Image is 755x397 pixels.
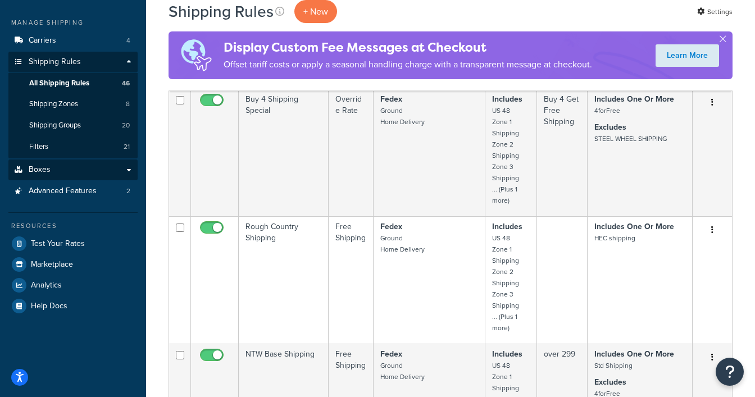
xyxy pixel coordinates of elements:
[8,30,138,51] li: Carriers
[8,159,138,180] a: Boxes
[380,233,425,254] small: Ground Home Delivery
[31,281,62,290] span: Analytics
[8,221,138,231] div: Resources
[8,136,138,157] a: Filters 21
[29,121,81,130] span: Shipping Groups
[29,165,51,175] span: Boxes
[329,216,373,344] td: Free Shipping
[380,348,402,360] strong: Fedex
[31,260,73,270] span: Marketplace
[8,115,138,136] a: Shipping Groups 20
[29,57,81,67] span: Shipping Rules
[126,99,130,109] span: 8
[31,239,85,249] span: Test Your Rates
[329,89,373,216] td: Override Rate
[380,221,402,232] strong: Fedex
[594,134,667,144] small: STEEL WHEEL SHIPPING
[492,348,522,360] strong: Includes
[122,121,130,130] span: 20
[29,142,48,152] span: Filters
[594,93,674,105] strong: Includes One Or More
[8,52,138,158] li: Shipping Rules
[492,106,519,206] small: US 48 Zone 1 Shipping Zone 2 Shipping Zone 3 Shipping ... (Plus 1 more)
[8,94,138,115] a: Shipping Zones 8
[239,89,329,216] td: Buy 4 Shipping Special
[239,216,329,344] td: Rough Country Shipping
[8,18,138,28] div: Manage Shipping
[8,30,138,51] a: Carriers 4
[8,52,138,72] a: Shipping Rules
[126,36,130,45] span: 4
[8,94,138,115] li: Shipping Zones
[8,234,138,254] a: Test Your Rates
[126,186,130,196] span: 2
[124,142,130,152] span: 21
[380,93,402,105] strong: Fedex
[716,358,744,386] button: Open Resource Center
[594,376,626,388] strong: Excludes
[492,93,522,105] strong: Includes
[29,36,56,45] span: Carriers
[594,348,674,360] strong: Includes One Or More
[492,221,522,232] strong: Includes
[537,89,588,216] td: Buy 4 Get Free Shipping
[594,121,626,133] strong: Excludes
[8,181,138,202] li: Advanced Features
[29,99,78,109] span: Shipping Zones
[8,73,138,94] a: All Shipping Rules 46
[697,4,733,20] a: Settings
[492,233,519,333] small: US 48 Zone 1 Shipping Zone 2 Shipping Zone 3 Shipping ... (Plus 1 more)
[380,361,425,382] small: Ground Home Delivery
[224,38,592,57] h4: Display Custom Fee Messages at Checkout
[594,361,633,371] small: Std Shipping
[8,275,138,295] a: Analytics
[8,136,138,157] li: Filters
[594,233,635,243] small: HEC shipping
[169,1,274,22] h1: Shipping Rules
[31,302,67,311] span: Help Docs
[29,186,97,196] span: Advanced Features
[380,106,425,127] small: Ground Home Delivery
[169,31,224,79] img: duties-banner-06bc72dcb5fe05cb3f9472aba00be2ae8eb53ab6f0d8bb03d382ba314ac3c341.png
[594,106,620,116] small: 4forFree
[224,57,592,72] p: Offset tariff costs or apply a seasonal handling charge with a transparent message at checkout.
[656,44,719,67] a: Learn More
[8,115,138,136] li: Shipping Groups
[8,254,138,275] a: Marketplace
[8,73,138,94] li: All Shipping Rules
[594,221,674,232] strong: Includes One Or More
[122,79,130,88] span: 46
[29,79,89,88] span: All Shipping Rules
[8,296,138,316] a: Help Docs
[8,181,138,202] a: Advanced Features 2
